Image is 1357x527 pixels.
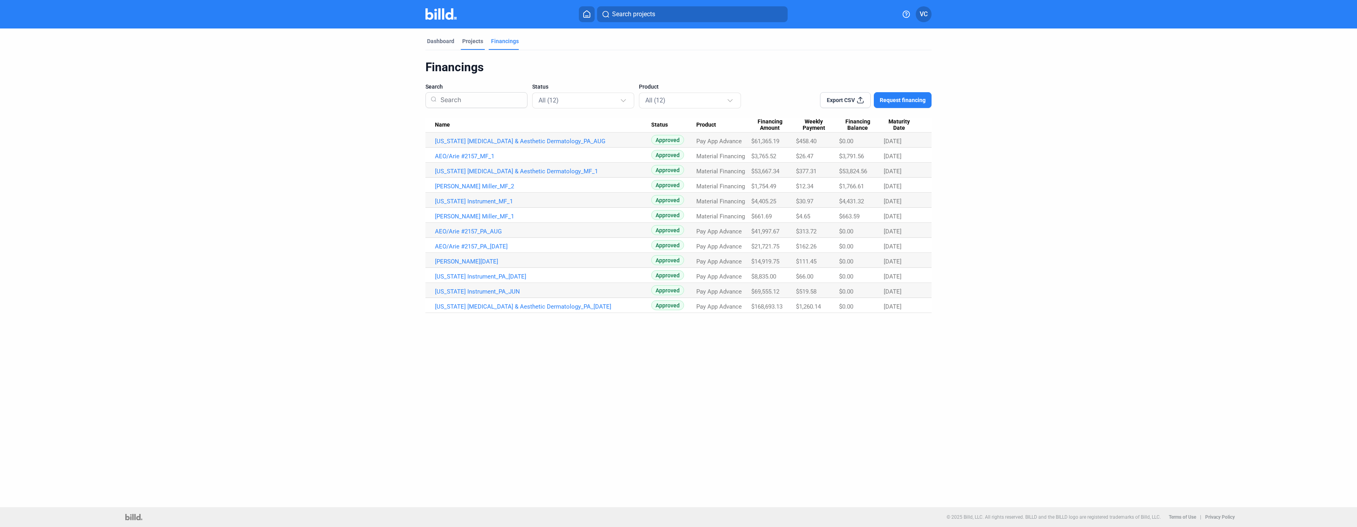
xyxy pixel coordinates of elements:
[839,138,853,145] span: $0.00
[651,121,668,129] span: Status
[751,118,796,132] div: Financing Amount
[751,198,776,205] span: $4,405.25
[796,153,813,160] span: $26.47
[839,243,853,250] span: $0.00
[435,138,651,145] a: [US_STATE] [MEDICAL_DATA] & Aesthetic Dermatology_PA_AUG
[437,90,522,110] input: Search
[612,9,655,19] span: Search projects
[796,213,810,220] span: $4.65
[696,213,745,220] span: Material Financing
[462,37,483,45] div: Projects
[796,303,821,310] span: $1,260.14
[796,118,832,132] span: Weekly Payment
[696,228,742,235] span: Pay App Advance
[839,273,853,280] span: $0.00
[696,243,742,250] span: Pay App Advance
[839,118,877,132] span: Financing Balance
[645,97,665,104] mat-select-trigger: All (12)
[839,288,853,295] span: $0.00
[820,92,871,108] button: Export CSV
[435,258,651,265] a: [PERSON_NAME][DATE]
[435,228,651,235] a: AEO/Arie #2157_PA_AUG
[796,273,813,280] span: $66.00
[696,121,751,129] div: Product
[435,198,651,205] a: [US_STATE] Instrument_MF_1
[435,213,651,220] a: [PERSON_NAME] Miller_MF_1
[796,198,813,205] span: $30.97
[425,8,457,20] img: Billd Company Logo
[425,83,443,91] span: Search
[884,288,902,295] span: [DATE]
[125,514,142,520] img: logo
[839,118,884,132] div: Financing Balance
[947,514,1161,520] p: © 2025 Billd, LLC. All rights reserved. BILLD and the BILLD logo are registered trademarks of Bil...
[435,183,651,190] a: [PERSON_NAME] Miller_MF_2
[639,83,659,91] span: Product
[796,228,816,235] span: $313.72
[839,213,860,220] span: $663.59
[751,168,779,175] span: $53,667.34
[884,183,902,190] span: [DATE]
[651,165,684,175] span: Approved
[751,138,779,145] span: $61,365.19
[491,37,519,45] div: Financings
[435,153,651,160] a: AEO/Arie #2157_MF_1
[651,150,684,160] span: Approved
[751,213,772,220] span: $661.69
[796,118,839,132] div: Weekly Payment
[651,195,684,205] span: Approved
[839,228,853,235] span: $0.00
[696,121,716,129] span: Product
[884,118,915,132] span: Maturity Date
[751,243,779,250] span: $21,721.75
[435,273,651,280] a: [US_STATE] Instrument_PA_[DATE]
[751,118,789,132] span: Financing Amount
[751,153,776,160] span: $3,765.52
[796,138,816,145] span: $458.40
[651,300,684,310] span: Approved
[651,255,684,265] span: Approved
[696,288,742,295] span: Pay App Advance
[796,243,816,250] span: $162.26
[651,270,684,280] span: Approved
[696,198,745,205] span: Material Financing
[884,168,902,175] span: [DATE]
[539,97,559,104] mat-select-trigger: All (12)
[884,198,902,205] span: [DATE]
[751,273,776,280] span: $8,835.00
[651,240,684,250] span: Approved
[839,153,864,160] span: $3,791.56
[435,288,651,295] a: [US_STATE] Instrument_PA_JUN
[696,183,745,190] span: Material Financing
[696,168,745,175] span: Material Financing
[884,213,902,220] span: [DATE]
[884,243,902,250] span: [DATE]
[751,228,779,235] span: $41,997.67
[916,6,932,22] button: VC
[884,273,902,280] span: [DATE]
[597,6,788,22] button: Search projects
[751,303,782,310] span: $168,693.13
[427,37,454,45] div: Dashboard
[839,303,853,310] span: $0.00
[651,121,696,129] div: Status
[874,92,932,108] button: Request financing
[839,198,864,205] span: $4,431.32
[880,96,926,104] span: Request financing
[696,273,742,280] span: Pay App Advance
[651,210,684,220] span: Approved
[839,168,867,175] span: $53,824.56
[796,183,813,190] span: $12.34
[796,288,816,295] span: $519.58
[651,225,684,235] span: Approved
[884,258,902,265] span: [DATE]
[696,258,742,265] span: Pay App Advance
[1200,514,1201,520] p: |
[651,135,684,145] span: Approved
[696,138,742,145] span: Pay App Advance
[435,303,651,310] a: [US_STATE] [MEDICAL_DATA] & Aesthetic Dermatology_PA_[DATE]
[435,243,651,250] a: AEO/Arie #2157_PA_[DATE]
[751,183,776,190] span: $1,754.49
[796,168,816,175] span: $377.31
[839,183,864,190] span: $1,766.61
